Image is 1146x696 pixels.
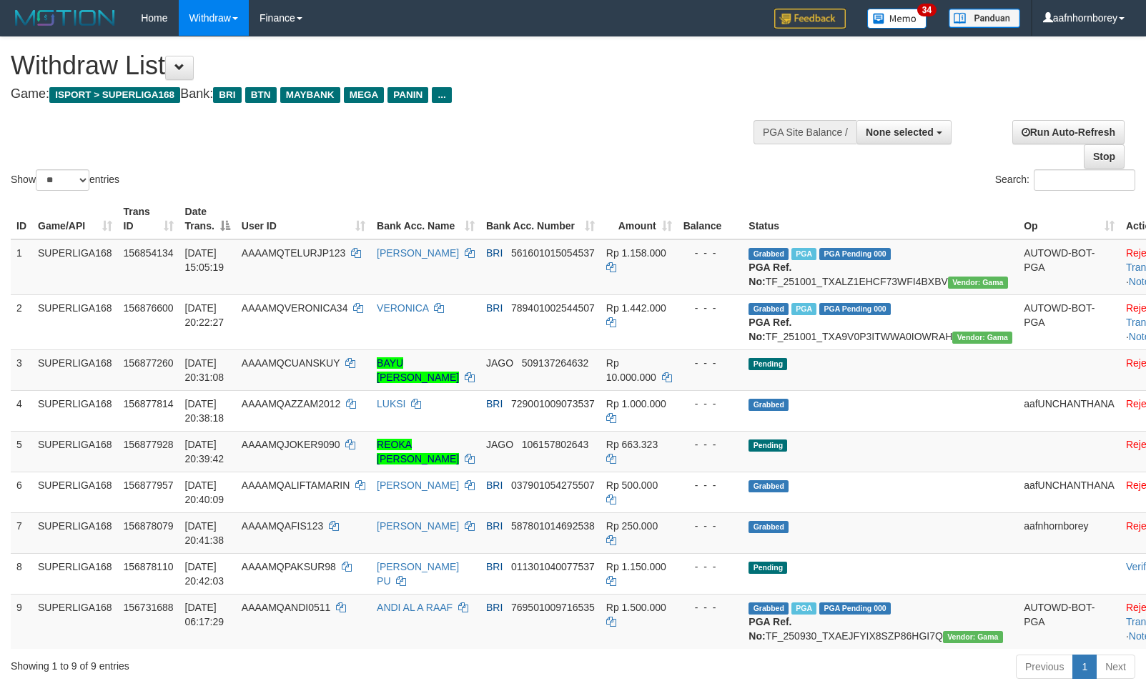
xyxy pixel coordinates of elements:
a: [PERSON_NAME] [377,479,459,491]
span: AAAAMQCUANSKUY [242,357,340,369]
b: PGA Ref. No: [749,262,791,287]
div: - - - [683,356,738,370]
td: AUTOWD-BOT-PGA [1018,594,1120,649]
a: [PERSON_NAME] [377,520,459,532]
td: SUPERLIGA168 [32,553,118,594]
span: Copy 729001009073537 to clipboard [511,398,595,409]
td: SUPERLIGA168 [32,431,118,472]
span: Rp 250.000 [606,520,658,532]
span: BRI [486,520,503,532]
td: SUPERLIGA168 [32,512,118,553]
img: Feedback.jpg [774,9,846,29]
span: ... [432,87,451,103]
td: aafUNCHANTHANA [1018,390,1120,431]
td: SUPERLIGA168 [32,472,118,512]
span: BRI [486,602,503,613]
td: SUPERLIGA168 [32,294,118,349]
span: [DATE] 20:38:18 [185,398,224,424]
span: Marked by aafsengchandara [791,248,816,260]
span: 156877260 [124,357,174,369]
span: Pending [749,439,787,452]
span: [DATE] 20:22:27 [185,302,224,328]
span: Copy 587801014692538 to clipboard [511,520,595,532]
a: Next [1096,655,1135,679]
td: 7 [11,512,32,553]
label: Show entries [11,169,119,191]
span: [DATE] 15:05:19 [185,247,224,273]
td: 8 [11,553,32,594]
span: AAAAMQALIFTAMARIN [242,479,350,491]
span: Grabbed [749,399,789,411]
span: Pending [749,358,787,370]
span: Rp 1.000.000 [606,398,666,409]
div: Showing 1 to 9 of 9 entries [11,653,467,673]
td: 3 [11,349,32,390]
td: TF_250930_TXAEJFYIX8SZP86HGI7Q [743,594,1018,649]
span: BTN [245,87,277,103]
span: Rp 1.150.000 [606,561,666,572]
span: JAGO [486,357,513,369]
th: Balance [678,199,744,239]
td: 9 [11,594,32,649]
span: AAAAMQAFIS123 [242,520,323,532]
span: 156876600 [124,302,174,314]
td: AUTOWD-BOT-PGA [1018,294,1120,349]
span: Copy 769501009716535 to clipboard [511,602,595,613]
div: - - - [683,246,738,260]
a: [PERSON_NAME] [377,247,459,259]
span: BRI [486,247,503,259]
span: 156878110 [124,561,174,572]
div: PGA Site Balance / [754,120,856,144]
span: Grabbed [749,602,789,615]
span: None selected [866,126,934,138]
span: [DATE] 20:39:42 [185,439,224,464]
input: Search: [1034,169,1135,191]
span: [DATE] 20:41:38 [185,520,224,546]
span: Rp 1.158.000 [606,247,666,259]
th: Date Trans.: activate to sort column descending [179,199,236,239]
th: Game/API: activate to sort column ascending [32,199,118,239]
span: 156877814 [124,398,174,409]
span: [DATE] 20:31:08 [185,357,224,383]
td: SUPERLIGA168 [32,594,118,649]
span: MEGA [344,87,385,103]
span: BRI [213,87,241,103]
b: PGA Ref. No: [749,616,791,642]
td: TF_251001_TXALZ1EHCF73WFI4BXBV [743,239,1018,295]
a: Run Auto-Refresh [1012,120,1125,144]
span: Copy 561601015054537 to clipboard [511,247,595,259]
span: BRI [486,561,503,572]
a: REOKA [PERSON_NAME] [377,439,459,464]
select: Showentries [36,169,89,191]
span: BRI [486,302,503,314]
td: 6 [11,472,32,512]
th: Trans ID: activate to sort column ascending [118,199,179,239]
span: JAGO [486,439,513,450]
a: Previous [1016,655,1073,679]
span: 34 [917,4,937,16]
td: 1 [11,239,32,295]
span: Copy 011301040077537 to clipboard [511,561,595,572]
span: Copy 037901054275507 to clipboard [511,479,595,491]
span: Copy 789401002544507 to clipboard [511,302,595,314]
span: Grabbed [749,480,789,492]
span: Vendor URL: https://trx31.1velocity.biz [943,631,1003,643]
span: AAAAMQAZZAM2012 [242,398,341,409]
td: aafnhornborey [1018,512,1120,553]
td: 4 [11,390,32,431]
div: - - - [683,301,738,315]
span: 156877928 [124,439,174,450]
b: PGA Ref. No: [749,317,791,342]
span: PGA Pending [819,602,891,615]
div: - - - [683,437,738,452]
div: - - - [683,397,738,411]
span: [DATE] 20:42:03 [185,561,224,587]
th: Status [743,199,1018,239]
td: AUTOWD-BOT-PGA [1018,239,1120,295]
span: AAAAMQPAKSUR98 [242,561,336,572]
th: Bank Acc. Name: activate to sort column ascending [371,199,480,239]
th: ID [11,199,32,239]
th: User ID: activate to sort column ascending [236,199,371,239]
td: 5 [11,431,32,472]
div: - - - [683,560,738,574]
